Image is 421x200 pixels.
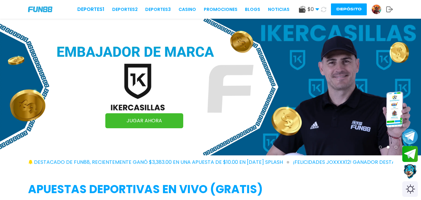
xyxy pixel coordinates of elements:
[402,128,418,144] button: Join telegram channel
[308,6,319,13] span: $ 0
[145,6,171,13] a: Deportes3
[28,7,52,12] img: Company Logo
[245,6,260,13] a: BLOGS
[268,6,289,13] a: NOTICIAS
[204,6,237,13] a: Promociones
[402,181,418,197] div: Switch theme
[28,181,393,198] h2: APUESTAS DEPORTIVAS EN VIVO (gratis)
[402,146,418,162] button: Join telegram
[402,163,418,180] button: Contact customer service
[77,6,104,13] a: Deportes1
[372,5,381,14] img: Avatar
[105,113,183,128] a: JUGAR AHORA
[331,3,367,15] button: Depósito
[112,6,138,13] a: Deportes2
[179,6,196,13] a: CASINO
[371,4,386,14] a: Avatar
